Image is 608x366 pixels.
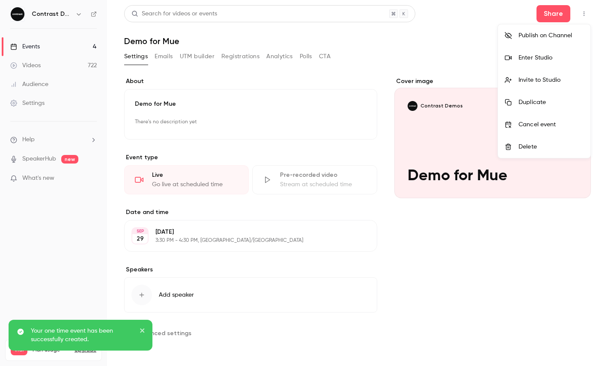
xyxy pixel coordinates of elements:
div: Publish on Channel [519,31,584,40]
div: Delete [519,143,584,151]
button: close [140,327,146,337]
p: Your one time event has been successfully created. [31,327,134,344]
div: Invite to Studio [519,76,584,84]
div: Duplicate [519,98,584,107]
div: Cancel event [519,120,584,129]
div: Enter Studio [519,54,584,62]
